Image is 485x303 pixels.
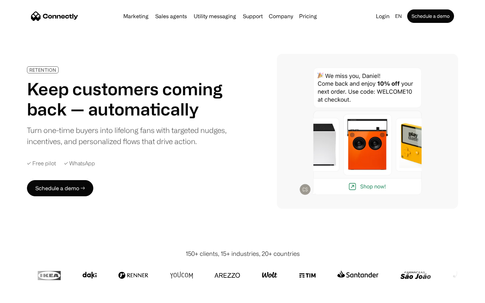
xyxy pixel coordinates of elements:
[186,249,300,258] div: 150+ clients, 15+ industries, 20+ countries
[153,13,190,19] a: Sales agents
[7,291,40,301] aside: Language selected: English
[121,13,151,19] a: Marketing
[27,160,56,167] div: ✓ Free pilot
[240,13,265,19] a: Support
[27,125,232,147] div: Turn one-time buyers into lifelong fans with targeted nudges, incentives, and personalized flows ...
[296,13,320,19] a: Pricing
[269,11,293,21] div: Company
[13,291,40,301] ul: Language list
[29,67,56,72] div: RETENTION
[27,180,93,196] a: Schedule a demo →
[407,9,454,23] a: Schedule a demo
[64,160,95,167] div: ✓ WhatsApp
[191,13,239,19] a: Utility messaging
[27,79,232,119] h1: Keep customers coming back — automatically
[395,11,402,21] div: en
[373,11,392,21] a: Login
